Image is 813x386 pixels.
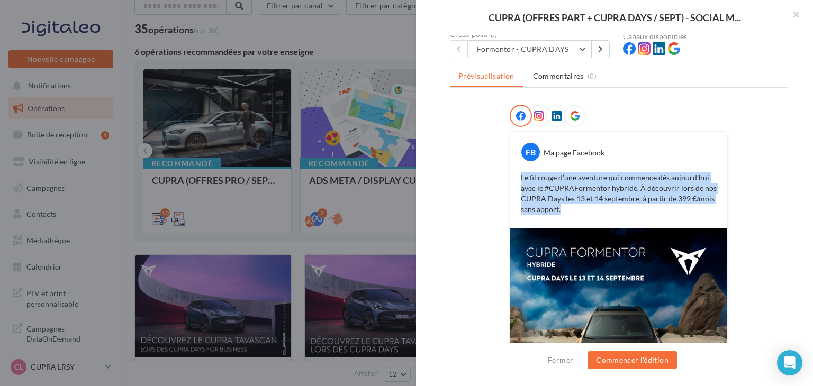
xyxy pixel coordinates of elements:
[450,31,615,38] div: Cross-posting
[588,72,597,80] span: (0)
[468,40,592,58] button: Formentor - CUPRA DAYS
[623,33,788,40] div: Canaux disponibles
[544,148,604,158] div: Ma page Facebook
[777,350,802,375] div: Open Intercom Messenger
[521,172,717,215] p: Le fil rouge d’une aventure qui commence dès aujourd’hui avec le #CUPRAFormentor hybride. À décou...
[489,13,741,22] span: CUPRA (OFFRES PART + CUPRA DAYS / SEPT) - SOCIAL M...
[544,354,577,366] button: Fermer
[521,143,540,161] div: FB
[533,71,584,81] span: Commentaires
[588,351,677,369] button: Commencer l'édition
